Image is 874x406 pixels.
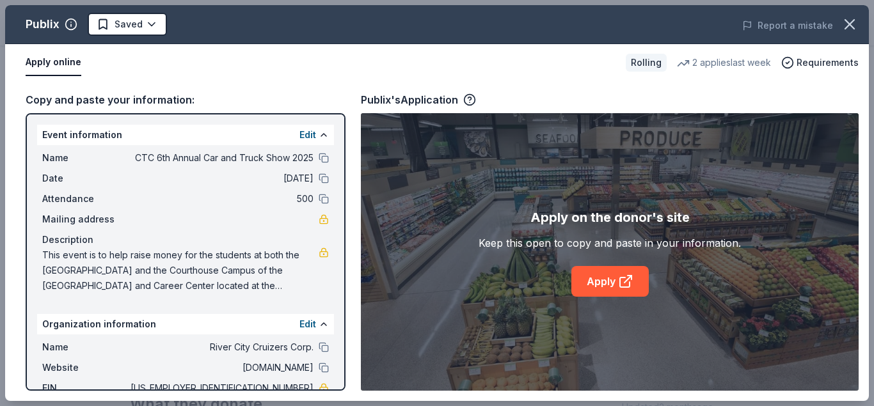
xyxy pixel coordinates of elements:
span: EIN [42,380,128,396]
span: Attendance [42,191,128,207]
span: Website [42,360,128,375]
span: Name [42,150,128,166]
div: Keep this open to copy and paste in your information. [479,235,741,251]
span: [DOMAIN_NAME] [128,360,314,375]
div: Organization information [37,314,334,334]
span: This event is to help raise money for the students at both the [GEOGRAPHIC_DATA] and the Courthou... [42,247,319,293]
div: Event information [37,125,334,145]
div: Copy and paste your information: [26,91,346,108]
div: Apply on the donor's site [530,207,690,228]
button: Saved [88,13,167,36]
div: Description [42,232,329,247]
span: River City Cruizers Corp. [128,340,314,355]
span: Name [42,340,128,355]
div: 2 applies last week [677,55,771,70]
span: Mailing address [42,212,128,227]
button: Report a mistake [742,18,833,33]
button: Requirements [781,55,859,70]
span: 500 [128,191,314,207]
span: [US_EMPLOYER_IDENTIFICATION_NUMBER] [128,380,314,396]
div: Publix [26,14,60,35]
div: Rolling [626,54,667,72]
div: Publix's Application [361,91,476,108]
span: [DATE] [128,171,314,186]
button: Apply online [26,49,81,76]
a: Apply [571,266,649,297]
span: Requirements [797,55,859,70]
button: Edit [299,316,316,332]
span: Saved [115,17,143,32]
span: Date [42,171,128,186]
button: Edit [299,127,316,143]
span: CTC 6th Annual Car and Truck Show 2025 [128,150,314,166]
